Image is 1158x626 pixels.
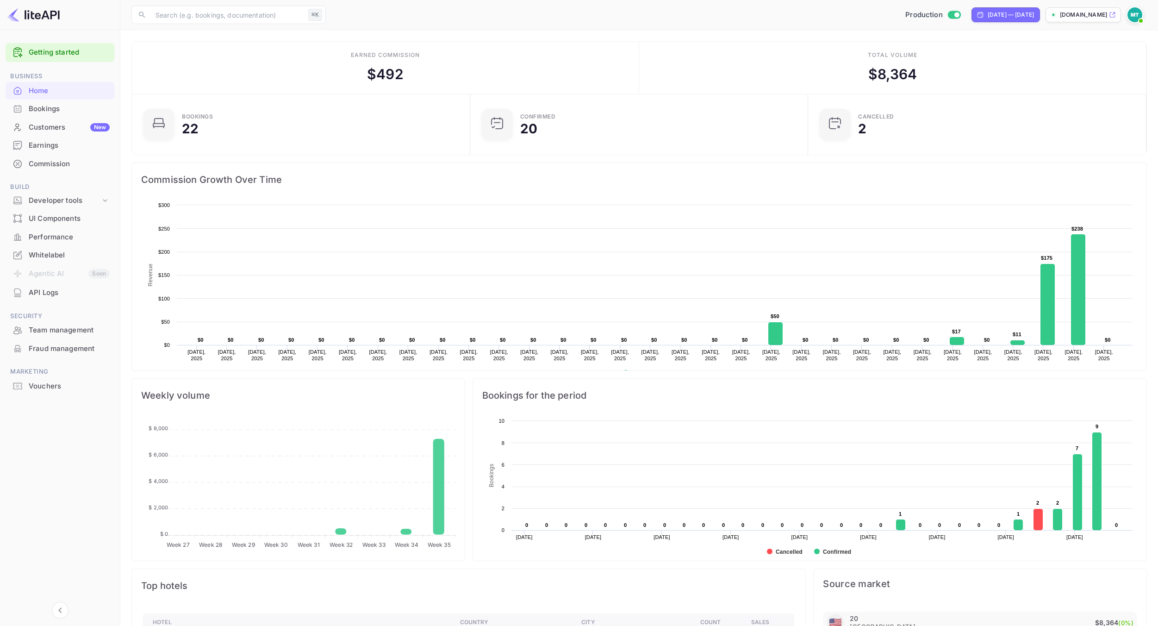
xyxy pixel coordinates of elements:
text: [DATE], 2025 [187,349,205,361]
text: [DATE], 2025 [1034,349,1052,361]
div: Earned commission [351,51,419,59]
text: 0 [859,522,862,528]
text: [DATE], 2025 [883,349,901,361]
text: $0 [681,337,687,343]
a: UI Components [6,210,114,227]
tspan: Week 33 [362,541,386,548]
text: 0 [1115,522,1118,528]
text: 0 [997,522,1000,528]
text: [DATE] [654,534,670,540]
tspan: Week 34 [395,541,418,548]
text: [DATE], 2025 [672,349,690,361]
a: Fraud management [6,340,114,357]
text: [DATE], 2025 [339,349,357,361]
text: [DATE] [928,534,945,540]
text: [DATE], 2025 [309,349,327,361]
text: [DATE], 2025 [218,349,236,361]
text: [DATE] [722,534,739,540]
p: 20 [850,614,858,622]
text: $0 [833,337,839,343]
text: $0 [318,337,324,343]
div: CustomersNew [6,119,114,137]
tspan: Week 35 [428,541,451,548]
text: $175 [1041,255,1052,261]
a: Vouchers [6,377,114,394]
text: 10 [498,418,504,424]
text: 0 [501,527,504,533]
text: $200 [158,249,170,255]
div: Developer tools [6,193,114,209]
text: $0 [164,342,170,348]
text: $0 [1105,337,1111,343]
span: Security [6,311,114,321]
text: $0 [470,337,476,343]
div: Performance [29,232,110,243]
text: 0 [722,522,725,528]
div: ⌘K [308,9,322,21]
tspan: $ 8,000 [149,425,168,432]
text: $0 [288,337,294,343]
span: Business [6,71,114,81]
span: Source market [823,578,1137,589]
text: $50 [771,313,779,319]
text: 0 [565,522,567,528]
text: 0 [938,522,941,528]
text: $0 [984,337,990,343]
text: [DATE] [860,534,877,540]
img: Marcin Teodoru [1127,7,1142,22]
text: 2 [1036,500,1039,506]
text: $250 [158,226,170,232]
div: Customers [29,122,110,133]
text: $0 [923,337,929,343]
text: 0 [781,522,784,528]
p: [DOMAIN_NAME] [1060,11,1107,19]
text: 8 [501,440,504,446]
text: Revenue [147,263,154,286]
text: 0 [820,522,823,528]
text: $0 [258,337,264,343]
text: 2 [501,506,504,511]
text: 0 [958,522,961,528]
tspan: $ 2,000 [149,504,168,511]
text: $0 [198,337,204,343]
text: $0 [349,337,355,343]
text: 0 [604,522,607,528]
span: Top hotels [141,578,796,593]
div: API Logs [29,288,110,298]
text: [DATE], 2025 [914,349,932,361]
text: 0 [977,522,980,528]
tspan: $ 0 [160,531,168,537]
text: 0 [879,522,882,528]
text: 0 [683,522,685,528]
text: [DATE], 2025 [430,349,448,361]
span: Marketing [6,367,114,377]
text: [DATE], 2025 [551,349,569,361]
text: [DATE], 2025 [399,349,417,361]
text: $0 [621,337,627,343]
text: [DATE], 2025 [1095,349,1113,361]
text: [DATE], 2025 [792,349,810,361]
text: [DATE], 2025 [581,349,599,361]
div: API Logs [6,284,114,302]
div: Home [29,86,110,96]
span: Weekly volume [141,388,455,403]
a: Earnings [6,137,114,154]
div: Confirmed [520,114,556,119]
div: Bookings [182,114,213,119]
text: 0 [545,522,548,528]
a: API Logs [6,284,114,301]
text: [DATE] [791,534,808,540]
text: Revenue [632,370,655,376]
text: [DATE], 2025 [702,349,720,361]
text: $0 [379,337,385,343]
div: Getting started [6,43,114,62]
a: Team management [6,321,114,338]
tspan: $ 6,000 [149,451,168,458]
text: 0 [840,522,843,528]
text: 0 [801,522,803,528]
text: 0 [624,522,627,528]
div: 20 [520,122,537,135]
text: 2 [1056,500,1059,506]
div: $ 8,364 [868,64,917,85]
tspan: Week 28 [199,541,222,548]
